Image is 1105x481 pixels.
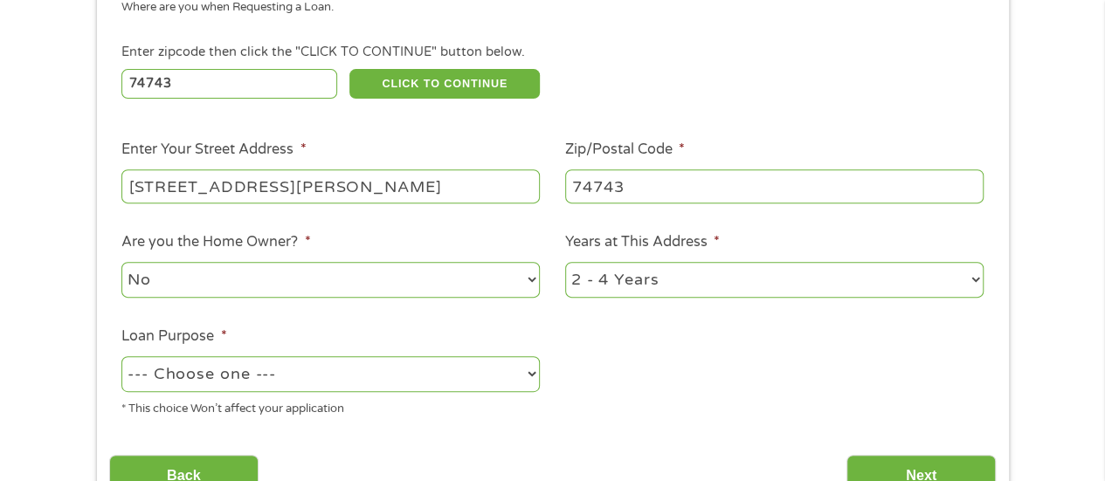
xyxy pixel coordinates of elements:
[565,233,720,251] label: Years at This Address
[349,69,540,99] button: CLICK TO CONTINUE
[121,43,983,62] div: Enter zipcode then click the "CLICK TO CONTINUE" button below.
[121,395,540,418] div: * This choice Won’t affect your application
[121,327,226,346] label: Loan Purpose
[121,233,310,251] label: Are you the Home Owner?
[121,141,306,159] label: Enter Your Street Address
[121,169,540,203] input: 1 Main Street
[565,141,685,159] label: Zip/Postal Code
[121,69,337,99] input: Enter Zipcode (e.g 01510)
